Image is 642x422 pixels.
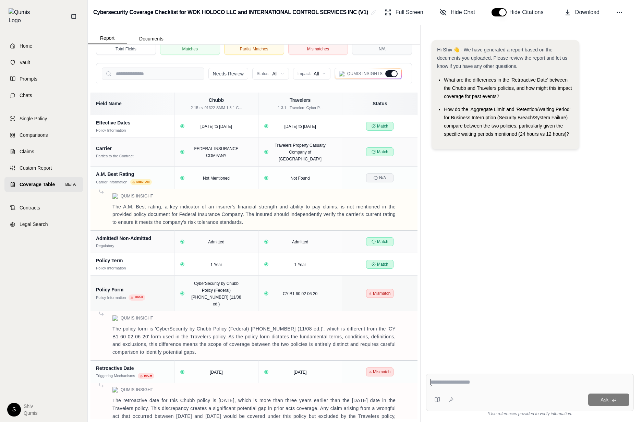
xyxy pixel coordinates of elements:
span: Medium [130,179,152,185]
span: Contracts [20,204,40,211]
span: Status: [257,71,269,76]
span: Shiv [24,403,37,410]
img: Qumis Logo [112,315,118,321]
div: *Use references provided to verify information. [426,411,634,417]
button: Needs Review [208,68,248,80]
span: High [138,373,154,379]
span: All [314,70,319,77]
span: Admitted [292,240,308,244]
span: Not Found [291,176,310,181]
div: Retroactive Date [96,365,169,372]
div: Matches [182,46,198,52]
span: [DATE] to [DATE] [284,124,316,129]
span: 1 Year [210,262,222,267]
span: Qumis Insights [347,71,383,76]
th: Field Name [90,93,174,115]
div: Policy Information [96,265,126,271]
span: Single Policy [20,115,47,122]
span: FEDERAL INSURANCE COMPANY [194,146,239,158]
div: 1-3.1 - Travelers Cyber P... [263,105,338,111]
img: Qumis Logo [9,8,34,25]
div: Chubb [179,97,254,104]
button: Impact:All [293,68,330,80]
a: Prompts [4,71,83,86]
span: Mismatch [366,289,393,298]
span: Impact: [298,71,311,76]
span: Match [366,147,393,156]
div: Admitted/ Non-Admitted [96,235,169,242]
a: Comparisons [4,128,83,143]
div: S [7,403,21,417]
div: Mismatches [307,46,329,52]
span: Match [366,260,393,269]
div: Regulatory [96,243,114,249]
button: Download [561,5,602,19]
span: CY B1 60 02 06 20 [283,291,317,296]
p: The A.M. Best rating, a key indicator of an insurer's financial strength and ability to pay claim... [112,203,396,226]
div: A.M. Best Rating [96,171,169,178]
div: Effective Dates [96,119,169,126]
button: Hide Chat [437,5,478,19]
span: Ask [601,397,608,402]
a: Legal Search [4,217,83,232]
span: Travelers Property Casualty Company of [GEOGRAPHIC_DATA] [275,143,326,161]
button: Full Screen [382,5,426,19]
h2: Cybersecurity Coverage Checklist for WOK HOLDCO LLC and INTERNATIONAL CONTROL SERVICES INC (V1) [93,6,368,19]
span: What are the differences in the 'Retroactive Date' between the Chubb and Travelers policies, and ... [444,77,572,99]
div: Triggering Mechanisms [96,373,135,379]
span: Qumis Insight [121,387,153,393]
button: Collapse sidebar [68,11,79,22]
span: CyberSecurity by Chubb Policy (Federal) [PHONE_NUMBER] (11/08 ed.) [191,281,241,306]
img: Qumis Logo [112,387,118,393]
a: Chats [4,88,83,103]
span: Admitted [208,240,224,244]
span: Legal Search [20,221,48,228]
span: Custom Report [20,165,52,171]
span: Hi Shiv 👋 - We have generated a report based on the documents you uploaded. Please review the rep... [437,47,567,69]
button: Ask [588,394,629,406]
span: All [272,70,278,77]
a: Single Policy [4,111,83,126]
span: Qumis Insight [121,315,153,321]
th: Status [342,93,417,115]
div: Carrier [96,145,169,152]
span: Qumis [24,410,37,417]
span: How do the 'Aggregate Limit' and 'Retention/Waiting Period' for Business Interruption (Security B... [444,107,570,137]
a: Vault [4,55,83,70]
span: [DATE] [210,370,223,375]
span: Claims [20,148,34,155]
span: Full Screen [396,8,423,16]
span: Comparisons [20,132,48,138]
button: Documents [127,33,176,44]
span: N/A [366,173,393,182]
span: Hide Chat [451,8,475,16]
span: Not Mentioned [203,176,230,181]
span: Mismatch [366,367,393,376]
div: Total Fields [116,46,136,52]
a: Contracts [4,200,83,215]
span: Vault [20,59,30,66]
div: Policy Information [96,295,126,301]
div: Policy Form [96,286,169,293]
span: Match [366,122,393,131]
div: Parties to the Contract [96,153,133,159]
p: The policy form is 'CyberSecurity by Chubb Policy (Federal) [PHONE_NUMBER] (11/08 ed.)', which is... [112,325,396,356]
span: [DATE] to [DATE] [201,124,232,129]
span: BETA [63,181,78,188]
span: High [129,294,145,301]
div: 2-15-cv-01322-SMM-1 8-1 C... [179,105,254,111]
a: Custom Report [4,160,83,176]
span: Prompts [20,75,37,82]
div: Partial Matches [240,46,268,52]
div: Policy Term [96,257,169,264]
img: Qumis Logo [339,71,344,76]
span: [DATE] [294,370,307,375]
span: Download [575,8,599,16]
div: N/A [379,46,386,52]
span: Qumis Insight [121,193,153,199]
a: Home [4,38,83,53]
span: Match [366,237,393,246]
button: Report [88,33,127,44]
span: 1 Year [294,262,306,267]
span: Home [20,43,32,49]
